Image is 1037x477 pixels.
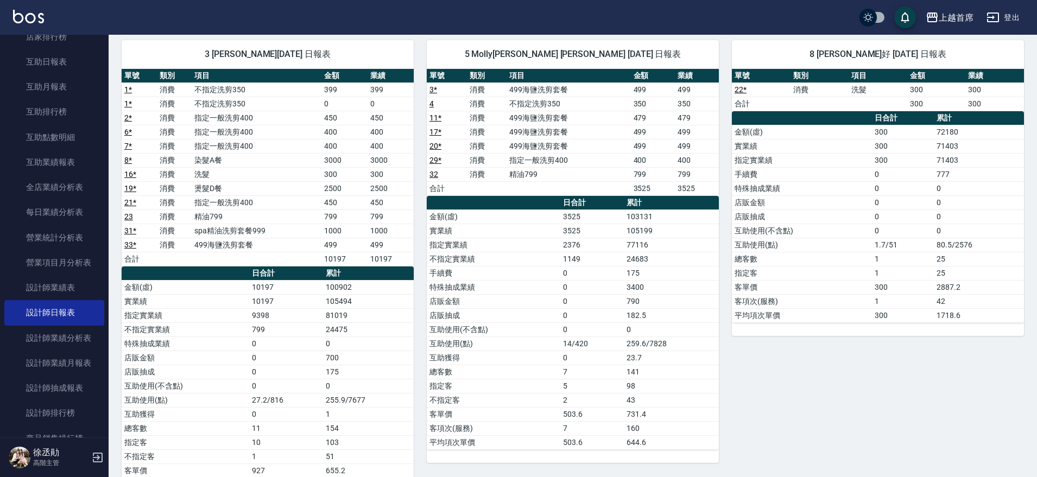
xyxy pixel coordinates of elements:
th: 累計 [934,111,1024,125]
td: 499 [631,82,675,97]
td: 不指定洗剪350 [192,82,321,97]
a: 每日業績分析表 [4,200,104,225]
td: 3525 [560,224,624,238]
td: 3000 [321,153,368,167]
th: 單號 [122,69,157,83]
td: 不指定洗剪350 [192,97,321,111]
td: 指定實業績 [122,308,249,322]
td: 400 [675,153,719,167]
td: 71403 [934,153,1024,167]
td: 43 [624,393,719,407]
td: 消費 [157,82,192,97]
td: 80.5/2576 [934,238,1024,252]
td: 300 [321,167,368,181]
td: 特殊抽成業績 [732,181,872,195]
td: 特殊抽成業績 [122,336,249,351]
td: 消費 [467,167,507,181]
td: 255.9/7677 [323,393,414,407]
td: 實業績 [732,139,872,153]
td: 0 [560,308,624,322]
td: 0 [560,322,624,336]
h5: 徐丞勛 [33,447,88,458]
td: 182.5 [624,308,719,322]
td: 精油799 [192,209,321,224]
a: 4 [429,99,434,108]
td: 金額(虛) [122,280,249,294]
td: 消費 [157,153,192,167]
td: 1000 [321,224,368,238]
td: 1 [872,252,934,266]
td: 客單價 [427,407,560,421]
th: 項目 [507,69,630,83]
td: 1 [872,294,934,308]
td: 399 [368,82,414,97]
td: 消費 [467,97,507,111]
td: 300 [368,167,414,181]
td: 0 [249,351,323,365]
button: 登出 [982,8,1024,28]
a: 設計師排行榜 [4,400,104,425]
td: 消費 [157,111,192,125]
td: 100902 [323,280,414,294]
td: 洗髮 [849,82,907,97]
td: 0 [560,266,624,280]
td: 1 [249,449,323,463]
div: 上越首席 [939,11,973,24]
td: 0 [249,407,323,421]
td: 1000 [368,224,414,238]
td: 77116 [624,238,719,252]
td: 精油799 [507,167,630,181]
td: 消費 [157,139,192,153]
td: 499 [631,139,675,153]
td: 7 [560,421,624,435]
td: 300 [907,82,966,97]
td: 503.6 [560,435,624,449]
td: 指定一般洗剪400 [192,195,321,209]
th: 日合計 [872,111,934,125]
td: 175 [323,365,414,379]
a: 互助排行榜 [4,99,104,124]
td: 客單價 [732,280,872,294]
td: 消費 [157,167,192,181]
td: 消費 [467,153,507,167]
td: 特殊抽成業績 [427,280,560,294]
td: 499海鹽洗剪套餐 [192,238,321,252]
td: 799 [368,209,414,224]
table: a dense table [427,69,719,196]
td: 互助獲得 [122,407,249,421]
td: 3400 [624,280,719,294]
td: 3525 [631,181,675,195]
td: 消費 [157,181,192,195]
td: 指定實業績 [427,238,560,252]
td: 2376 [560,238,624,252]
td: 指定客 [427,379,560,393]
th: 業績 [675,69,719,83]
a: 互助月報表 [4,74,104,99]
table: a dense table [732,69,1024,111]
td: 503.6 [560,407,624,421]
td: 店販抽成 [732,209,872,224]
th: 單號 [732,69,791,83]
table: a dense table [427,196,719,450]
td: 27.2/816 [249,393,323,407]
table: a dense table [732,111,1024,323]
td: 0 [934,209,1024,224]
a: 設計師業績月報表 [4,351,104,376]
span: 8 [PERSON_NAME]好 [DATE] 日報表 [745,49,1011,60]
a: 店家排行榜 [4,24,104,49]
td: 手續費 [732,167,872,181]
td: 1 [323,407,414,421]
td: 399 [321,82,368,97]
a: 全店業績分析表 [4,175,104,200]
td: 指定實業績 [732,153,872,167]
td: 499 [321,238,368,252]
th: 金額 [907,69,966,83]
td: 10 [249,435,323,449]
td: 實業績 [122,294,249,308]
button: 上越首席 [921,7,978,29]
td: 5 [560,379,624,393]
td: 不指定實業績 [427,252,560,266]
td: 350 [631,97,675,111]
td: 不指定客 [122,449,249,463]
td: 450 [368,111,414,125]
